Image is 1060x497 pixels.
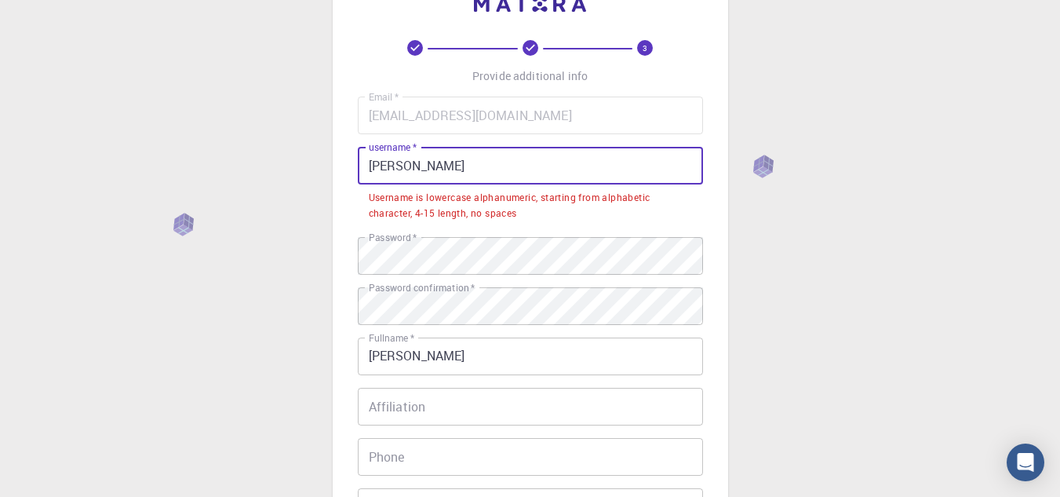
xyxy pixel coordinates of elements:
[643,42,647,53] text: 3
[369,90,399,104] label: Email
[369,141,417,154] label: username
[369,331,414,345] label: Fullname
[1007,444,1044,481] div: Open Intercom Messenger
[472,68,588,84] p: Provide additional info
[369,281,475,294] label: Password confirmation
[369,190,692,221] div: Username is lowercase alphanumeric, starting from alphabetic character, 4-15 length, no spaces
[369,231,417,244] label: Password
